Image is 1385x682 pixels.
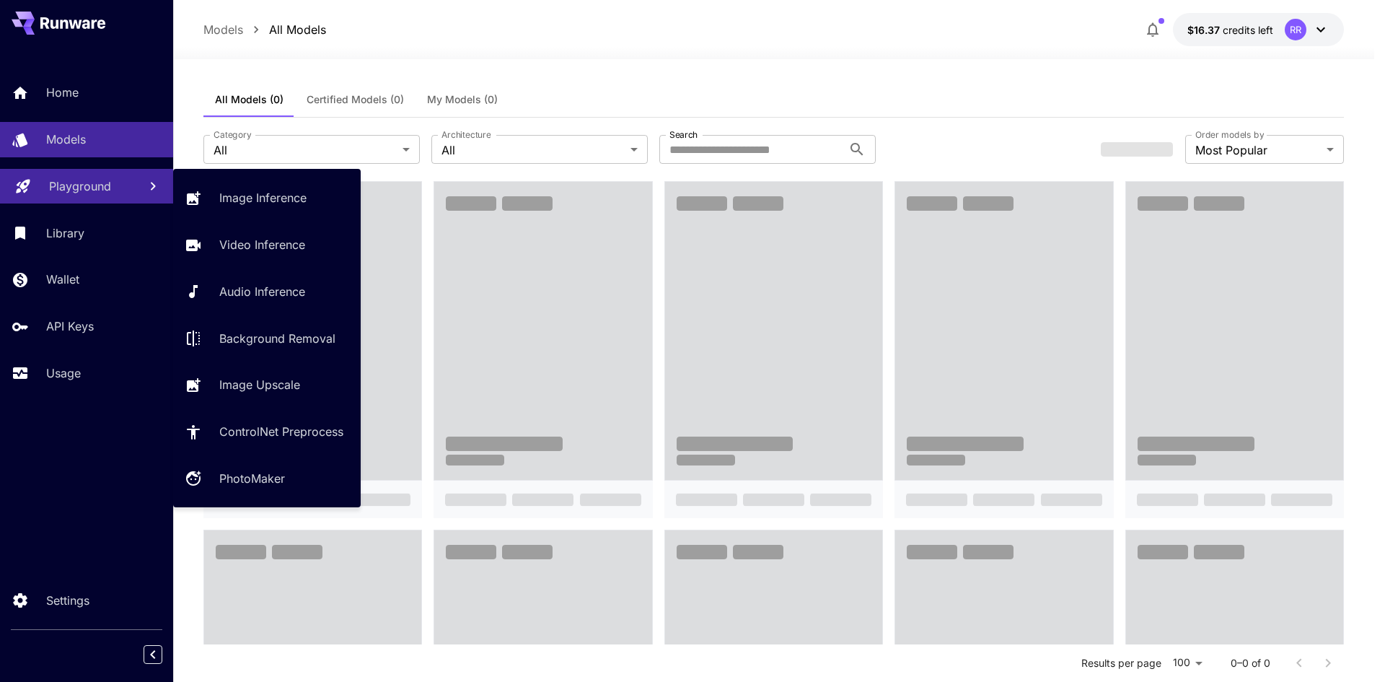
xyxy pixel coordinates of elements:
[427,93,498,106] span: My Models (0)
[1285,19,1306,40] div: RR
[214,128,252,141] label: Category
[1081,656,1161,670] p: Results per page
[203,21,243,38] p: Models
[154,642,173,668] div: Collapse sidebar
[46,84,79,101] p: Home
[173,414,361,450] a: ControlNet Preprocess
[669,128,698,141] label: Search
[219,189,307,206] p: Image Inference
[307,93,404,106] span: Certified Models (0)
[46,318,94,335] p: API Keys
[46,131,86,148] p: Models
[144,645,162,664] button: Collapse sidebar
[1223,24,1273,36] span: credits left
[219,236,305,253] p: Video Inference
[173,227,361,263] a: Video Inference
[1173,13,1344,46] button: $16.37142
[173,367,361,403] a: Image Upscale
[1187,22,1273,38] div: $16.37142
[173,274,361,310] a: Audio Inference
[203,21,326,38] nav: breadcrumb
[214,141,397,159] span: All
[215,93,283,106] span: All Models (0)
[173,320,361,356] a: Background Removal
[219,330,335,347] p: Background Removal
[219,423,343,440] p: ControlNet Preprocess
[46,224,84,242] p: Library
[46,592,89,609] p: Settings
[1167,652,1208,673] div: 100
[219,376,300,393] p: Image Upscale
[173,461,361,497] a: PhotoMaker
[1195,128,1264,141] label: Order models by
[49,178,111,195] p: Playground
[219,470,285,487] p: PhotoMaker
[269,21,326,38] p: All Models
[441,128,491,141] label: Architecture
[1195,141,1321,159] span: Most Popular
[1231,656,1270,670] p: 0–0 of 0
[173,180,361,216] a: Image Inference
[441,141,625,159] span: All
[219,283,305,300] p: Audio Inference
[46,364,81,382] p: Usage
[1187,24,1223,36] span: $16.37
[46,271,79,288] p: Wallet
